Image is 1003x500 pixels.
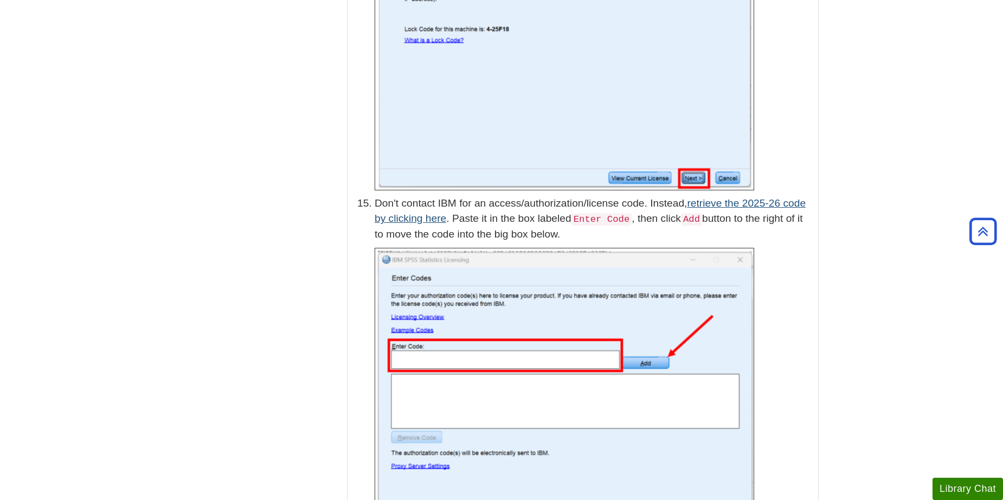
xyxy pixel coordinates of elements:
[375,196,813,243] p: Don't contact IBM for an access/authorization/license code. Instead, . Paste it in the box labele...
[571,213,632,226] code: Enter Code
[966,224,1000,239] a: Back to Top
[681,213,702,226] code: Add
[933,478,1003,500] button: Library Chat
